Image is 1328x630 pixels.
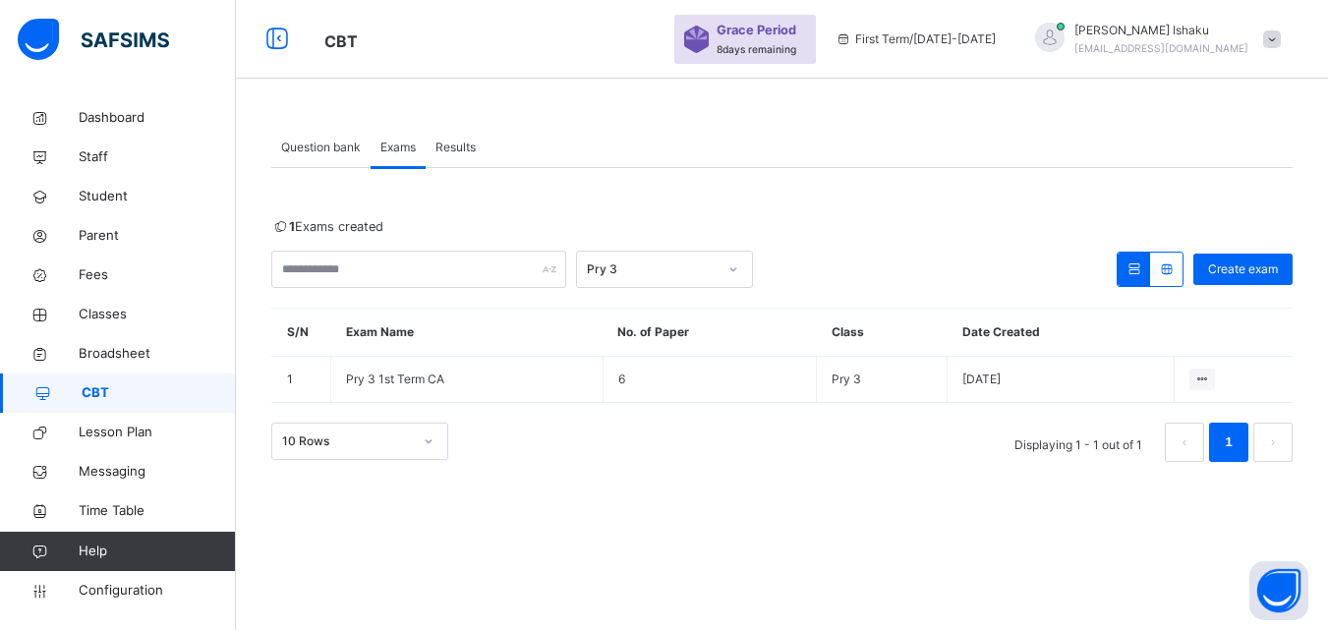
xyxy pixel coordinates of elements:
span: Broadsheet [79,344,236,364]
li: 下一页 [1253,423,1293,462]
span: Configuration [79,581,235,601]
td: 6 [603,357,817,403]
b: 1 [289,219,295,234]
span: Results [435,139,476,156]
span: Lesson Plan [79,423,236,442]
span: Exams [380,139,416,156]
span: Student [79,187,236,206]
div: MichaelIshaku [1015,22,1291,57]
span: [EMAIL_ADDRESS][DOMAIN_NAME] [1074,42,1248,54]
th: Class [817,309,948,357]
th: No. of Paper [603,309,817,357]
button: prev page [1165,423,1204,462]
a: 1 [1219,430,1238,455]
span: Parent [79,226,236,246]
img: safsims [18,19,169,60]
span: CBT [82,383,236,403]
span: session/term information [836,30,996,48]
span: Create exam [1208,260,1278,278]
span: Dashboard [79,108,236,128]
td: 1 [272,357,331,403]
span: [PERSON_NAME] Ishaku [1074,22,1248,39]
li: Displaying 1 - 1 out of 1 [1000,423,1157,462]
span: Fees [79,265,236,285]
td: Pry 3 [817,357,948,403]
span: Classes [79,305,236,324]
div: 10 Rows [282,432,412,450]
li: 1 [1209,423,1248,462]
span: Time Table [79,501,236,521]
span: 8 days remaining [717,43,796,55]
span: Staff [79,147,236,167]
span: Grace Period [717,21,796,39]
li: 上一页 [1165,423,1204,462]
span: Exams created [271,219,383,234]
span: Pry 3 1st Term CA [346,372,444,386]
button: Open asap [1249,561,1308,620]
th: S/N [272,309,331,357]
span: Messaging [79,462,236,482]
button: next page [1253,423,1293,462]
td: [DATE] [948,357,1174,403]
span: CBT [324,31,358,51]
span: Question bank [281,139,361,156]
th: Date Created [948,309,1174,357]
img: sticker-purple.71386a28dfed39d6af7621340158ba97.svg [684,26,709,53]
span: Help [79,542,235,561]
div: Pry 3 [587,260,717,278]
th: Exam Name [331,309,604,357]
